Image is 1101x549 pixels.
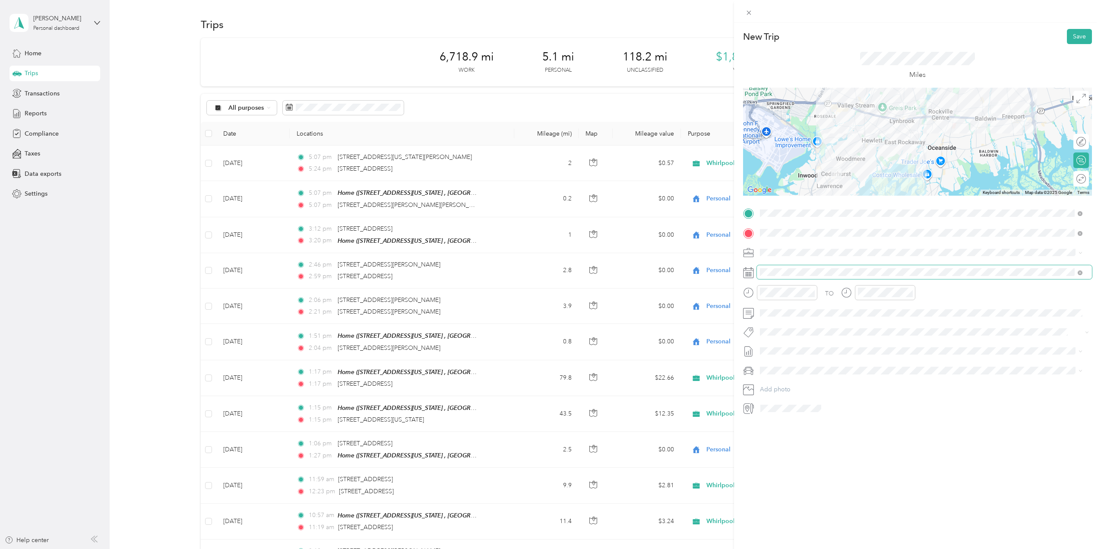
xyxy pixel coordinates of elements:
img: Google [745,184,774,196]
button: Save [1067,29,1092,44]
span: Map data ©2025 Google [1025,190,1072,195]
p: New Trip [743,31,779,43]
div: TO [825,289,834,298]
button: Keyboard shortcuts [983,190,1020,196]
iframe: Everlance-gr Chat Button Frame [1053,501,1101,549]
button: Add photo [757,384,1092,396]
p: Miles [909,70,926,80]
a: Open this area in Google Maps (opens a new window) [745,184,774,196]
